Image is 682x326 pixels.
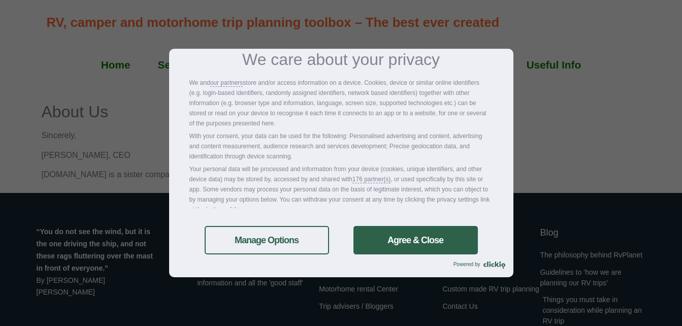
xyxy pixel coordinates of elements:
[189,164,493,215] p: Your personal data will be processed and information from your device (cookies, unique identifier...
[352,174,391,184] a: 176 partner(s)
[189,51,493,68] h3: We care about your privacy
[189,78,493,128] p: We and store and/or access information on a device. Cookies, device or similar online identifiers...
[205,226,329,254] a: Manage Options
[353,226,478,254] a: Agree & Close
[210,78,243,88] a: our partners
[453,262,483,267] span: Powered by
[189,131,493,161] p: With your consent, your data can be used for the following: Personalised advertising and content,...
